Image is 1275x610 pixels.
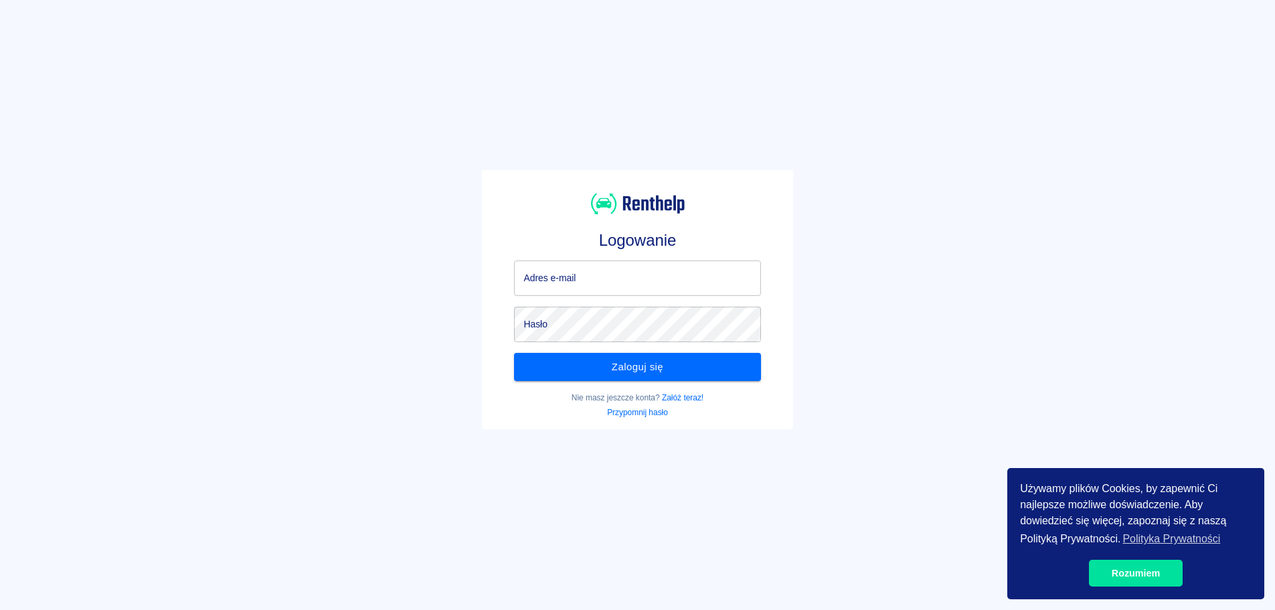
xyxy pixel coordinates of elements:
[591,192,685,216] img: Renthelp logo
[1089,560,1183,587] a: dismiss cookie message
[1120,529,1222,549] a: learn more about cookies
[514,392,760,404] p: Nie masz jeszcze konta?
[1007,468,1264,599] div: cookieconsent
[607,408,668,417] a: Przypomnij hasło
[514,231,760,250] h3: Logowanie
[662,393,703,402] a: Załóż teraz!
[1020,481,1252,549] span: Używamy plików Cookies, by zapewnić Ci najlepsze możliwe doświadczenie. Aby dowiedzieć się więcej...
[514,353,760,381] button: Zaloguj się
